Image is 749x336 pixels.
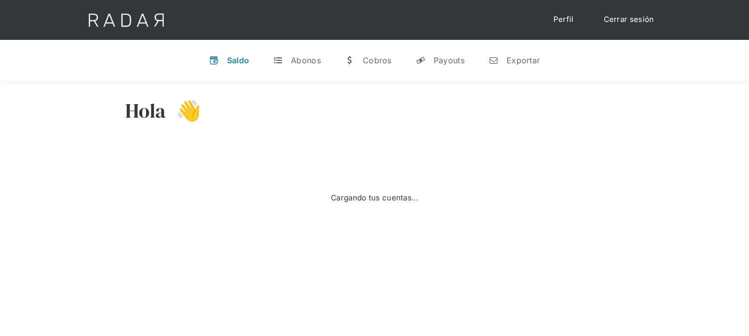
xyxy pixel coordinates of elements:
[594,10,664,29] a: Cerrar sesión
[291,55,321,65] div: Abonos
[434,55,465,65] div: Payouts
[543,10,584,29] a: Perfil
[209,55,219,65] div: v
[416,55,426,65] div: y
[125,98,166,123] h3: Hola
[506,55,540,65] div: Exportar
[489,55,499,65] div: n
[227,55,250,65] div: Saldo
[273,55,283,65] div: t
[331,192,418,204] div: Cargando tus cuentas...
[345,55,355,65] div: w
[166,98,201,123] h3: 👋
[363,55,392,65] div: Cobros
